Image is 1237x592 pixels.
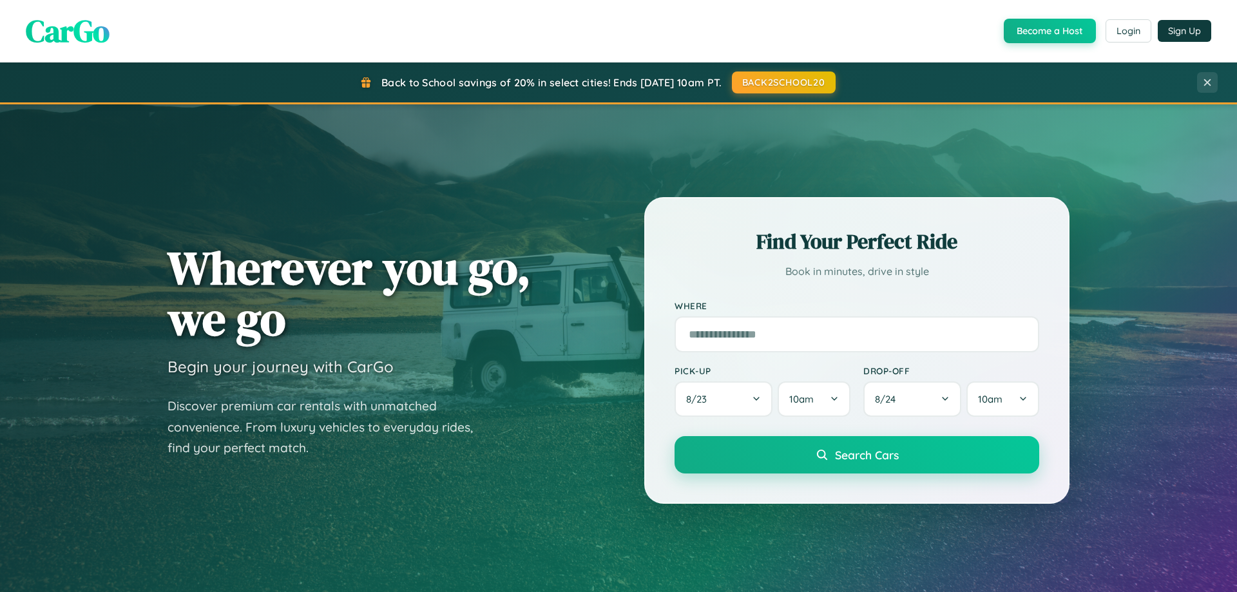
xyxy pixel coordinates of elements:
h3: Begin your journey with CarGo [168,357,394,376]
span: Back to School savings of 20% in select cities! Ends [DATE] 10am PT. [381,76,722,89]
label: Pick-up [675,365,850,376]
button: 10am [966,381,1039,417]
span: 8 / 23 [686,393,713,405]
button: 8/24 [863,381,961,417]
span: 10am [978,393,1002,405]
span: 10am [789,393,814,405]
button: Search Cars [675,436,1039,473]
h1: Wherever you go, we go [168,242,531,344]
button: Sign Up [1158,20,1211,42]
button: Login [1106,19,1151,43]
h2: Find Your Perfect Ride [675,227,1039,256]
p: Discover premium car rentals with unmatched convenience. From luxury vehicles to everyday rides, ... [168,396,490,459]
span: CarGo [26,10,110,52]
label: Drop-off [863,365,1039,376]
span: 8 / 24 [875,393,902,405]
button: 8/23 [675,381,772,417]
button: BACK2SCHOOL20 [732,72,836,93]
p: Book in minutes, drive in style [675,262,1039,281]
label: Where [675,300,1039,311]
span: Search Cars [835,448,899,462]
button: 10am [778,381,850,417]
button: Become a Host [1004,19,1096,43]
